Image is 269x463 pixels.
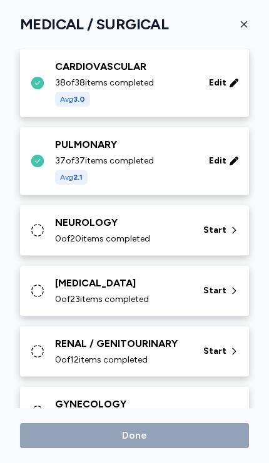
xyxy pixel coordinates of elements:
[55,215,188,230] div: NEUROLOGY
[73,95,85,104] span: 3.0
[20,127,249,195] div: PULMONARY37of37items completedAvg2.1Edit
[20,49,249,117] div: CARDIOVASCULAR38of38items completedAvg3.0Edit
[203,406,226,418] span: Start
[60,95,85,104] span: Avg
[20,15,168,34] h1: MEDICAL / SURGICAL
[209,155,226,167] span: Edit
[55,77,154,89] span: 38 of 38 items completed
[203,345,226,358] span: Start
[122,428,147,443] span: Done
[55,336,188,351] div: RENAL / GENITOURINARY
[55,137,194,152] div: PULMONARY
[55,155,154,167] span: 37 of 37 items completed
[55,59,194,74] div: CARDIOVASCULAR
[209,77,226,89] span: Edit
[55,276,188,291] div: [MEDICAL_DATA]
[20,423,249,448] button: Done
[20,387,249,437] div: GYNECOLOGY0of8items completedStart
[203,224,226,236] span: Start
[55,233,150,245] span: 0 of 20 items completed
[203,285,226,297] span: Start
[55,293,149,306] span: 0 of 23 items completed
[55,354,148,366] span: 0 of 12 items completed
[73,173,83,182] span: 2.1
[20,266,249,316] div: [MEDICAL_DATA]0of23items completedStart
[20,326,249,377] div: RENAL / GENITOURINARY0of12items completedStart
[60,173,83,182] span: Avg
[55,397,188,412] div: GYNECOLOGY
[20,205,249,256] div: NEUROLOGY0of20items completedStart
